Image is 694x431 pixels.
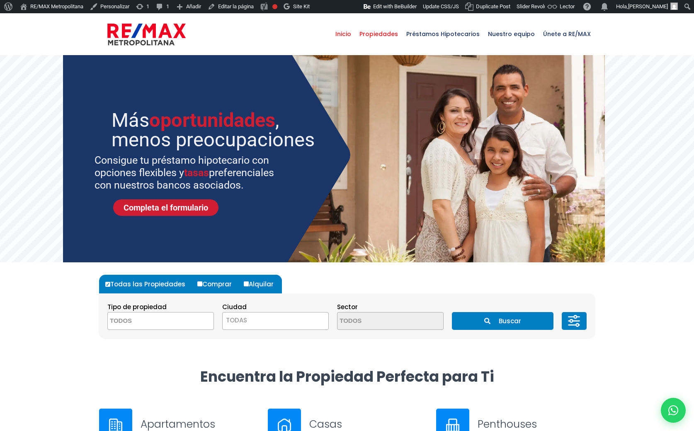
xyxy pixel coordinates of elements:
[242,275,282,293] label: Alquilar
[484,22,539,46] span: Nuestro equipo
[197,281,202,286] input: Comprar
[222,303,247,311] span: Ciudad
[402,13,484,55] a: Préstamos Hipotecarios
[331,13,355,55] a: Inicio
[195,275,240,293] label: Comprar
[317,2,364,12] img: Visitas de 48 horas. Haz clic para ver más estadísticas del sitio.
[103,275,194,293] label: Todas las Propiedades
[226,316,247,324] span: TODAS
[517,3,556,10] span: Slider Revolution
[107,22,186,47] img: remax-metropolitana-logo
[355,13,402,55] a: Propiedades
[355,22,402,46] span: Propiedades
[337,303,358,311] span: Sector
[293,3,310,10] span: Site Kit
[331,22,355,46] span: Inicio
[200,366,494,387] strong: Encuentra la Propiedad Perfecta para Ti
[337,312,418,330] textarea: Search
[223,315,328,326] span: TODAS
[107,303,167,311] span: Tipo de propiedad
[244,281,249,286] input: Alquilar
[484,13,539,55] a: Nuestro equipo
[539,13,595,55] a: Únete a RE/MAX
[452,312,553,330] button: Buscar
[108,312,188,330] textarea: Search
[628,3,668,10] span: [PERSON_NAME]
[222,312,329,330] span: TODAS
[539,22,595,46] span: Únete a RE/MAX
[107,13,186,55] a: RE/MAX Metropolitana
[402,22,484,46] span: Préstamos Hipotecarios
[272,4,277,9] div: Frase clave objetivo no establecida
[105,282,110,287] input: Todas las Propiedades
